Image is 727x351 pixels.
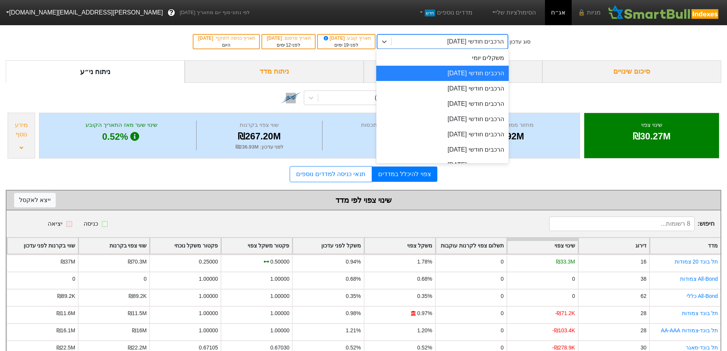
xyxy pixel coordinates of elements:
[687,293,718,299] a: All-Bond כללי
[270,292,289,300] div: 1.00000
[552,327,575,335] div: -₪103.4K
[501,309,504,317] div: 0
[640,275,646,283] div: 38
[501,258,504,266] div: 0
[661,327,718,333] a: תל בונד-צמודות AA-AAA
[376,157,509,173] div: הרכבים חודשי [DATE]
[199,258,218,266] div: 0.25000
[61,258,75,266] div: ₪37M
[14,194,713,206] div: שינוי צפוי לפי מדד
[376,50,509,66] div: משקלים יומי
[607,5,721,20] img: SmartBull
[556,258,575,266] div: ₪33.3M
[222,42,231,48] span: היום
[198,143,320,151] div: לפני עדכון : ₪236.93M
[425,10,435,16] span: חדש
[346,258,361,266] div: 0.94%
[509,38,530,46] div: סוג עדכון
[128,258,147,266] div: ₪70.3M
[129,292,147,300] div: ₪89.2K
[56,309,76,317] div: ₪11.6M
[488,5,539,20] a: הסימולציות שלי
[675,259,718,265] a: תל בונד 20 צמודות
[555,309,575,317] div: -₪71.2K
[270,275,289,283] div: 1.00000
[364,238,435,254] div: Toggle SortBy
[270,258,289,266] div: 0.50000
[72,275,75,283] div: 0
[322,35,371,42] div: תאריך קובע :
[281,88,301,108] img: tase link
[286,42,291,48] span: 12
[436,238,506,254] div: Toggle SortBy
[199,309,218,317] div: 1.00000
[375,93,445,102] div: מליסרון אגח כא (1194638)
[501,275,504,283] div: 0
[169,8,173,18] span: ?
[376,81,509,96] div: הרכבים חודשי [DATE]
[322,42,371,49] div: לפני ימים
[267,36,283,41] span: [DATE]
[48,219,63,228] div: יציאה
[372,167,437,182] a: צפוי להיכלל במדדים
[199,275,218,283] div: 1.00000
[549,217,695,231] input: 8 רשומות...
[221,238,292,254] div: Toggle SortBy
[84,219,98,228] div: כניסה
[572,292,575,300] div: 0
[144,275,147,283] div: 0
[417,258,432,266] div: 1.78%
[132,327,147,335] div: ₪16M
[376,66,509,81] div: הרכבים חודשי [DATE]
[266,35,311,42] div: תאריך פרסום :
[128,309,147,317] div: ₪11.5M
[686,345,718,351] a: תל בונד-מאגר
[290,166,372,182] a: תנאי כניסה למדדים נוספים
[376,96,509,112] div: הרכבים חודשי [DATE]
[417,275,432,283] div: 0.68%
[579,238,649,254] div: Toggle SortBy
[417,309,432,317] div: 0.97%
[640,258,646,266] div: 16
[343,42,348,48] span: 19
[150,238,221,254] div: Toggle SortBy
[507,238,578,254] div: Toggle SortBy
[650,238,721,254] div: Toggle SortBy
[640,309,646,317] div: 28
[322,36,346,41] span: [DATE]
[57,292,75,300] div: ₪89.2K
[79,238,149,254] div: Toggle SortBy
[640,327,646,335] div: 28
[594,129,709,143] div: ₪30.27M
[49,129,194,144] div: 0.52%
[324,121,441,129] div: מספר ימי התכסות
[7,238,78,254] div: Toggle SortBy
[417,292,432,300] div: 0.35%
[10,121,33,139] div: מידע נוסף
[270,309,289,317] div: 1.00000
[364,60,543,83] div: ביקושים והיצעים צפויים
[185,60,364,83] div: ניתוח מדד
[376,142,509,157] div: הרכבים חודשי [DATE]
[198,129,320,143] div: ₪267.20M
[270,327,289,335] div: 1.00000
[572,275,575,283] div: 0
[376,127,509,142] div: הרכבים חודשי [DATE]
[594,121,709,129] div: שינוי צפוי
[549,217,714,231] span: חיפוש :
[415,5,476,20] a: מדדים נוספיםחדש
[56,327,76,335] div: ₪16.1M
[346,327,361,335] div: 1.21%
[197,35,255,42] div: תאריך כניסה לתוקף :
[324,129,441,143] div: 5.1
[682,310,718,316] a: תל בונד צמודות
[346,309,361,317] div: 0.98%
[346,275,361,283] div: 0.68%
[198,36,214,41] span: [DATE]
[376,112,509,127] div: הרכבים חודשי [DATE]
[501,292,504,300] div: 0
[542,60,721,83] div: סיכום שינויים
[447,37,504,46] div: הרכבים חודשי [DATE]
[199,292,218,300] div: 1.00000
[640,292,646,300] div: 62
